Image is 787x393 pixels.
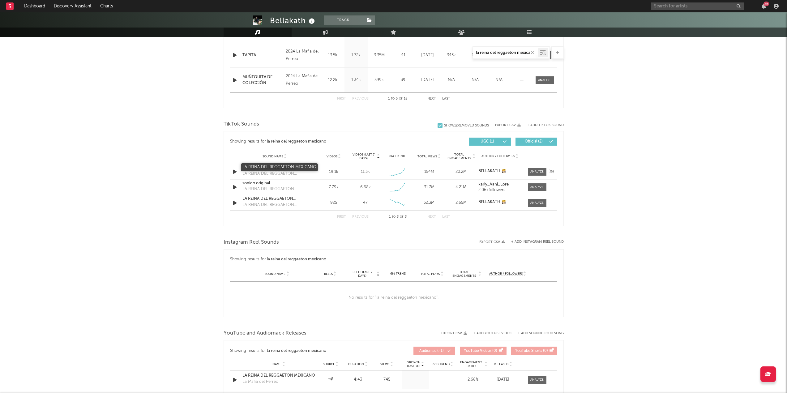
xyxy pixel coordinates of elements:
span: Total Engagements [451,270,478,278]
span: Author / Followers [481,154,515,158]
div: LA REINA DEL REGGAETON MEXICANO [242,171,307,177]
span: ( 0 ) [464,349,497,353]
div: la reina del reggaeton mexicano [267,256,326,263]
div: Show 12 Removed Sounds [444,124,489,128]
span: to [392,216,396,218]
div: N/A [441,77,462,83]
button: UGC(1) [469,138,511,146]
div: N/A [465,77,485,83]
div: 154M [415,169,443,175]
button: Next [427,97,436,100]
span: Reels (last 7 days) [349,270,376,278]
span: Duration [348,362,364,366]
div: 6M Trend [383,154,412,159]
div: Showing results for [230,256,557,263]
div: Showing results for [230,138,394,146]
span: Reels [324,272,333,276]
a: sonido original [242,180,307,186]
div: 32.3M [415,200,443,206]
span: 60D Trend [433,362,450,366]
button: First [337,215,346,219]
button: Export CSV [441,331,467,335]
span: Sound Name [263,155,283,158]
button: + Add TikTok Sound [527,124,564,127]
div: 11.3k [361,169,370,175]
strong: BELLAKATH 👸🏻 [478,200,506,204]
div: No results for " la reina del reggaeton mexicano ". [230,282,557,314]
button: Next [427,215,436,219]
div: la reina del reggaeton mexicano [267,138,326,145]
span: Videos (last 7 days) [351,153,376,160]
span: Released [494,362,508,366]
div: 2.65M [447,200,475,206]
button: Previous [352,97,369,100]
button: Official(2) [515,138,557,146]
a: LA REINA DEL REGGAETON MEXICANO [242,165,307,171]
button: 36 [762,4,766,9]
span: YouTube Videos [464,349,491,353]
span: Author / Followers [489,272,523,276]
div: 2.06k followers [478,188,521,192]
a: MUÑEQUITA DE COLECCIÓN [242,74,283,86]
span: of [400,216,404,218]
div: 2.68 % [458,377,488,383]
input: Search by song name or URL [473,50,538,55]
div: [DATE] [417,77,438,83]
div: N/A [489,77,509,83]
span: Total Plays [421,272,440,276]
span: Views [380,362,389,366]
button: + Add YouTube Video [473,332,511,335]
div: + Add Instagram Reel Sound [505,240,564,244]
div: [DATE] [491,377,515,383]
button: YouTube Shorts(0) [511,347,557,355]
span: Audiomack [419,349,438,353]
button: + Add SoundCloud Song [511,332,564,335]
button: Export CSV [479,240,505,244]
div: 47 [363,200,368,206]
div: 1.34k [346,77,366,83]
div: 12.2k [323,77,343,83]
span: Videos [327,155,337,158]
span: UGC ( 1 ) [473,140,502,143]
strong: BELLAKATH 👸🏻 [478,169,506,173]
p: Growth [407,361,421,364]
span: TikTok Sounds [224,121,259,128]
div: 36 [763,2,769,6]
span: Total Engagements [447,153,472,160]
a: BELLAKATH 👸🏻 [478,200,521,204]
a: karly_Vani_Lore [478,182,521,187]
span: Sound Name [265,272,285,276]
div: 6.68k [360,184,371,190]
a: BELLAKATH 👸🏻 [478,169,521,173]
div: 31.7M [415,184,443,190]
a: LA REINA DEL REGGAETON MEXICANO [242,373,315,379]
input: Search for artists [651,2,744,10]
strong: karly_Vani_Lore [478,182,509,186]
a: LA REINA DEL REGGAETON MEXICANO [242,196,307,202]
span: Instagram Reel Sounds [224,239,279,246]
button: Export CSV [495,123,521,127]
div: Bellakath [270,15,316,26]
button: YouTube Videos(0) [460,347,507,355]
div: 19.1k [319,169,348,175]
button: + Add TikTok Sound [521,124,564,127]
div: 925 [319,200,348,206]
span: YouTube and Audiomack Releases [224,330,306,337]
div: 599k [369,77,389,83]
div: 4:43 [346,377,370,383]
span: ( 1 ) [417,349,446,353]
button: Last [442,215,450,219]
button: + Add Instagram Reel Sound [511,240,564,244]
span: Source [323,362,335,366]
div: 39 [392,77,414,83]
div: + Add YouTube Video [467,332,511,335]
button: Track [324,15,363,25]
span: to [391,97,395,100]
button: + Add SoundCloud Song [518,332,564,335]
div: 20.2M [447,169,475,175]
button: Audiomack(1) [413,347,455,355]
